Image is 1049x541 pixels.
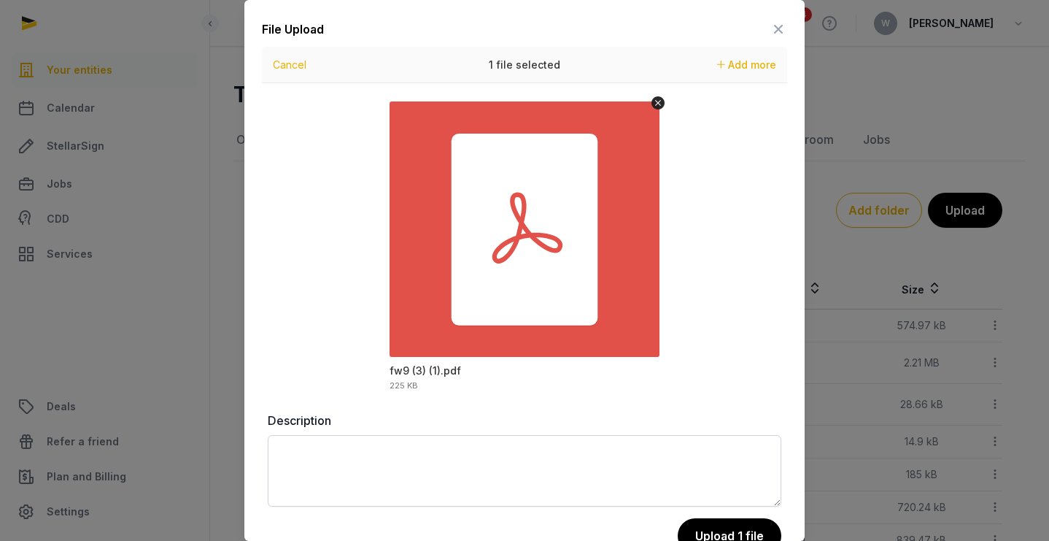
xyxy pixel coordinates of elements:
[268,412,781,429] label: Description
[976,471,1049,541] iframe: Chat Widget
[651,96,665,110] button: Remove file
[268,55,311,75] button: Cancel
[728,58,776,71] span: Add more
[262,20,324,38] div: File Upload
[390,364,461,378] div: fw9 (3) (1).pdf
[415,47,634,83] div: 1 file selected
[711,55,782,75] button: Add more files
[390,382,418,390] div: 225 KB
[262,47,787,412] div: Uppy Dashboard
